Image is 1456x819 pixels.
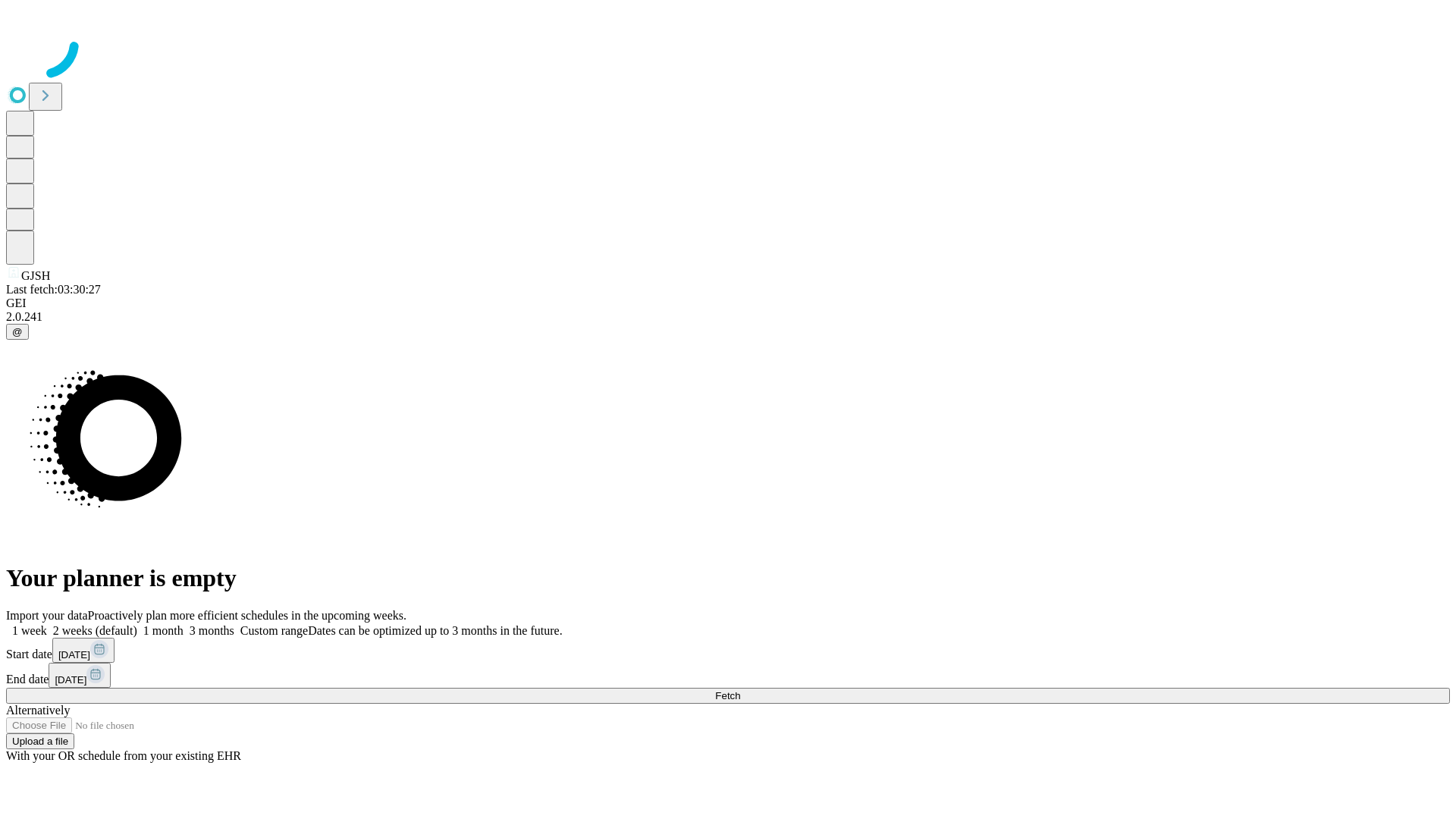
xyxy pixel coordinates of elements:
[308,624,562,637] span: Dates can be optimized up to 3 months in the future.
[12,624,47,637] span: 1 week
[6,564,1450,592] h1: Your planner is empty
[6,704,70,717] span: Alternatively
[143,624,184,637] span: 1 month
[190,624,234,637] span: 3 months
[6,749,241,762] span: With your OR schedule from your existing EHR
[21,269,50,282] span: GJSH
[6,663,1450,688] div: End date
[49,663,111,688] button: [DATE]
[715,690,740,701] span: Fetch
[6,310,1450,324] div: 2.0.241
[88,609,406,622] span: Proactively plan more efficient schedules in the upcoming weeks.
[6,609,88,622] span: Import your data
[6,688,1450,704] button: Fetch
[6,638,1450,663] div: Start date
[52,638,115,663] button: [DATE]
[53,624,137,637] span: 2 weeks (default)
[12,326,23,337] span: @
[6,324,29,340] button: @
[6,297,1450,310] div: GEI
[58,649,90,661] span: [DATE]
[240,624,308,637] span: Custom range
[6,733,74,749] button: Upload a file
[6,283,101,296] span: Last fetch: 03:30:27
[55,674,86,686] span: [DATE]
